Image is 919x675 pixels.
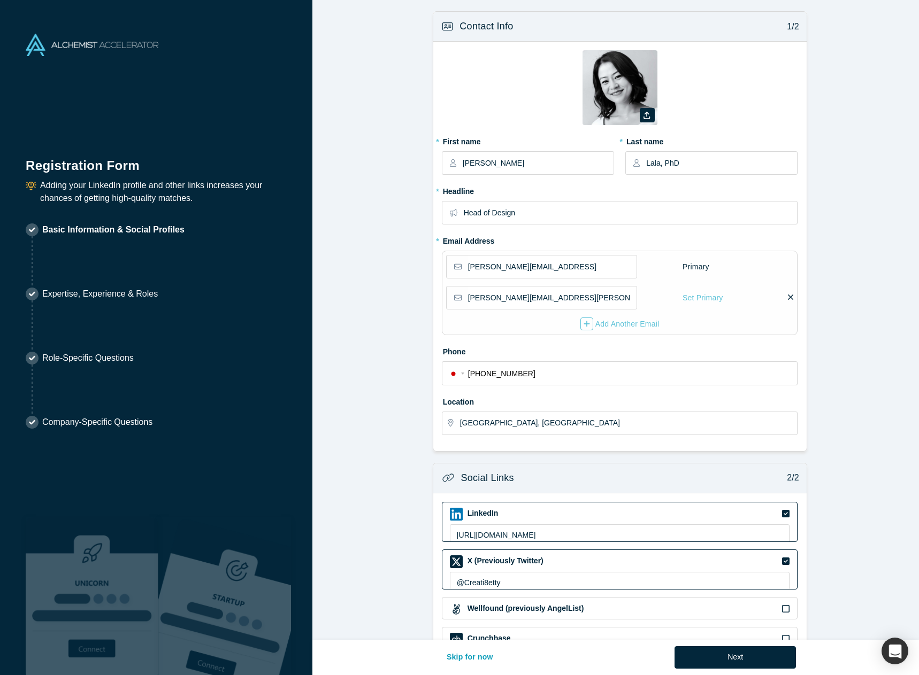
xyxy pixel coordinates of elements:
[782,471,799,484] p: 2/2
[580,317,660,331] button: Add Another Email
[682,258,710,276] div: Primary
[466,555,543,567] label: X (Previously Twitter)
[435,646,504,669] button: Skip for now
[450,633,463,646] img: Crunchbase icon
[466,603,584,614] label: Wellfound (previously AngelList)
[464,201,797,224] input: Partner, CEO
[466,633,511,644] label: Crunchbase
[42,223,185,236] p: Basic Information & Social Profiles
[442,393,798,408] label: Location
[450,555,463,568] img: X (Previously Twitter) icon
[580,317,660,330] div: Add Another Email
[442,232,495,247] label: Email Address
[461,471,514,485] h3: Social Links
[42,352,134,364] p: Role-Specific Questions
[42,416,152,429] p: Company-Specific Questions
[583,50,657,125] img: Profile user default
[442,182,798,197] label: Headline
[42,288,158,300] p: Expertise, Experience & Roles
[442,597,798,619] div: Wellfound (previously AngelList) iconWellfound (previously AngelList)
[26,145,287,175] h1: Registration Form
[26,34,158,56] img: Alchemist Accelerator Logo
[450,508,463,521] img: LinkedIn icon
[40,179,287,205] p: Adding your LinkedIn profile and other links increases your chances of getting high-quality matches.
[675,646,796,669] button: Next
[442,343,798,358] label: Phone
[442,133,614,148] label: First name
[625,133,798,148] label: Last name
[442,549,798,589] div: X (Previously Twitter) iconX (Previously Twitter)
[782,20,799,33] p: 1/2
[459,19,513,34] h3: Contact Info
[442,627,798,649] div: Crunchbase iconCrunchbase
[442,502,798,542] div: LinkedIn iconLinkedIn
[466,508,499,519] label: LinkedIn
[682,289,723,307] div: Set Primary
[26,517,158,675] img: Robust Technologies
[158,517,291,675] img: Prism AI
[450,603,463,616] img: Wellfound (previously AngelList) icon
